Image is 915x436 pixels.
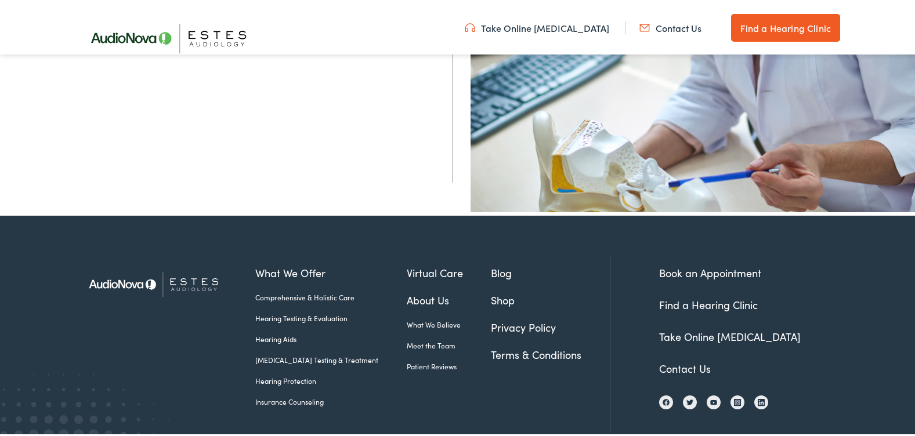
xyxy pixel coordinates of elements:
a: Contact Us [639,19,701,32]
a: What We Offer [255,263,407,278]
a: Meet the Team [407,338,491,348]
a: Shop [491,290,610,306]
a: Patient Reviews [407,359,491,369]
img: Instagram [734,396,741,404]
img: Estes Audiology [79,254,238,310]
a: Hearing Testing & Evaluation [255,311,407,321]
a: Find a Hearing Clinic [659,295,758,310]
a: Contact Us [659,359,711,373]
a: About Us [407,290,491,306]
a: Virtual Care [407,263,491,278]
a: Comprehensive & Holistic Care [255,290,407,300]
a: Take Online [MEDICAL_DATA] [659,327,801,341]
a: [MEDICAL_DATA] Testing & Treatment [255,353,407,363]
a: What We Believe [407,317,491,328]
a: Insurance Counseling [255,394,407,405]
a: Hearing Aids [255,332,407,342]
img: YouTube [710,397,717,404]
a: Take Online [MEDICAL_DATA] [465,19,609,32]
img: Facebook icon, indicating the presence of the site or brand on the social media platform. [663,397,670,404]
img: LinkedIn [758,396,765,404]
a: Hearing Protection [255,373,407,384]
a: Find a Hearing Clinic [731,12,840,39]
img: utility icon [639,19,650,32]
a: Terms & Conditions [491,344,610,360]
img: utility icon [465,19,475,32]
img: Twitter [686,397,693,404]
a: Blog [491,263,610,278]
a: Book an Appointment [659,263,761,278]
a: Privacy Policy [491,317,610,333]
